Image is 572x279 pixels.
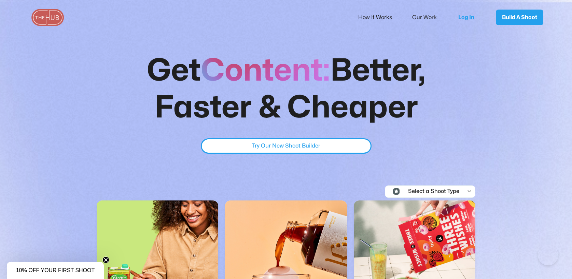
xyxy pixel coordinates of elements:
[201,56,323,86] strong: Content
[252,141,320,150] div: Try Our New Shoot Builder
[7,262,104,279] div: 10% OFF YOUR FIRST SHOOTClose teaser
[496,10,543,25] a: Build A Shoot
[467,189,472,195] div: 
[323,56,330,86] strong: :
[385,186,501,197] div: Icon Select Category - Localfinder X Webflow TemplateSelect a Shoot Type
[538,245,558,265] iframe: Toggle Customer Support
[393,188,400,195] img: Icon Select Category - Localfinder X Webflow Template
[451,6,486,29] a: Log In
[358,10,401,25] a: How It Works
[412,10,446,25] a: Our Work
[402,189,459,195] div: Select a Shoot Type
[201,138,372,154] a: Try Our New Shoot Builder
[147,56,201,86] strong: Get
[16,267,95,273] span: 10% OFF YOUR FIRST SHOOT
[102,256,109,263] button: Close teaser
